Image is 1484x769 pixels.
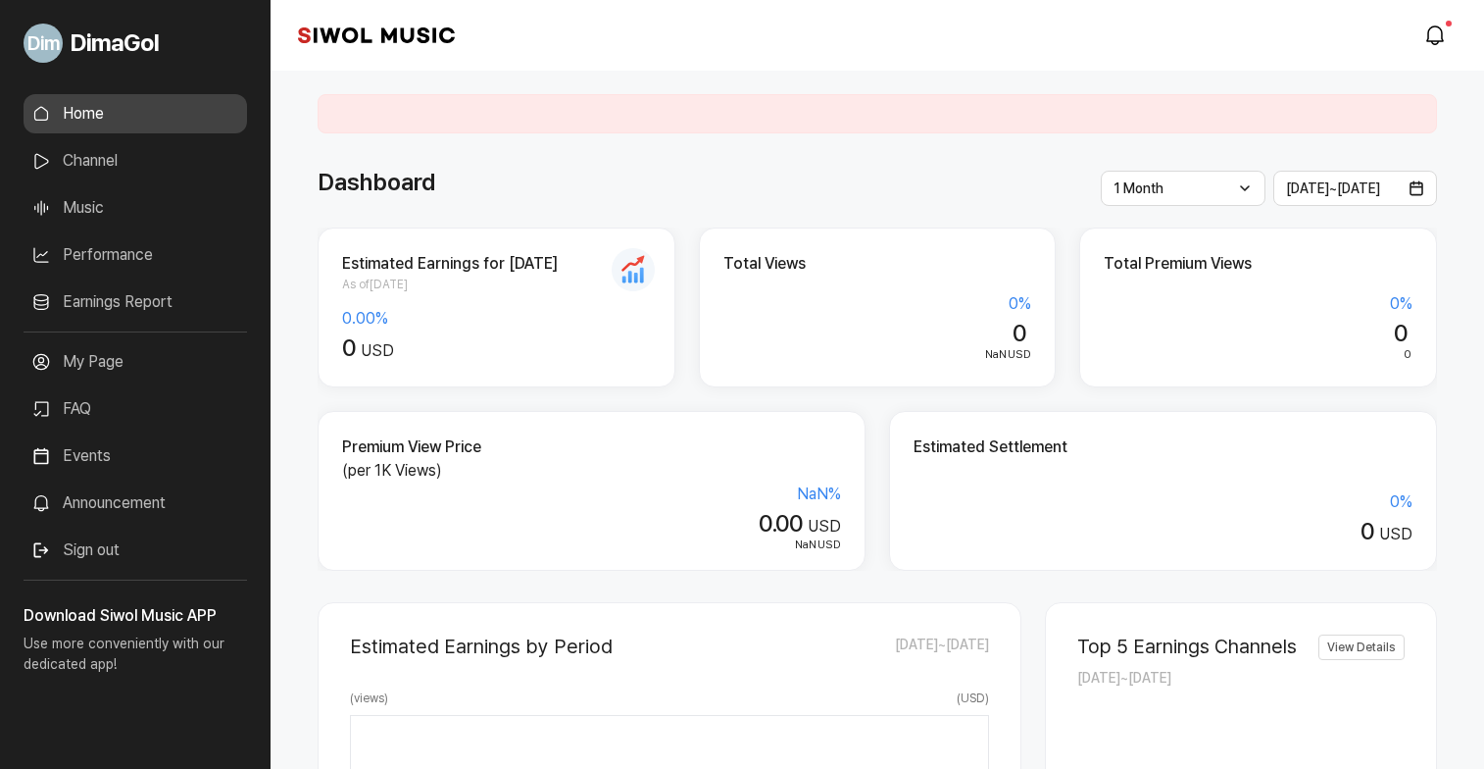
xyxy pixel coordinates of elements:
[1104,252,1412,276] h2: Total Premium Views
[342,252,651,276] h2: Estimated Earnings for [DATE]
[795,538,816,551] span: NaN
[24,16,247,71] a: Go to My Profile
[1104,292,1412,316] div: 0 %
[24,484,247,523] a: Announcement
[350,690,388,707] span: ( views )
[914,518,1412,546] div: USD
[342,307,651,331] div: 0.00 %
[759,509,802,538] span: 0.00
[1273,171,1438,206] button: [DATE]~[DATE]
[723,346,1032,364] div: USD
[350,635,613,658] h2: Estimated Earnings by Period
[24,282,247,322] a: Earnings Report
[1113,180,1163,196] span: 1 Month
[24,389,247,429] a: FAQ
[342,537,841,554] div: USD
[723,252,1032,276] h2: Total Views
[342,276,651,293] span: As of [DATE]
[1077,635,1297,658] h2: Top 5 Earnings Channels
[342,333,355,362] span: 0
[342,459,841,483] p: (per 1K Views)
[24,628,247,691] p: Use more conveniently with our dedicated app!
[24,604,247,628] h3: Download Siwol Music APP
[24,436,247,476] a: Events
[985,347,1007,361] span: NaN
[1404,347,1411,361] span: 0
[895,635,989,658] span: [DATE] ~ [DATE]
[1286,180,1380,196] span: [DATE] ~ [DATE]
[1318,635,1405,660] a: View Details
[914,436,1412,459] h2: Estimated Settlement
[24,94,247,133] a: Home
[1077,670,1171,686] span: [DATE] ~ [DATE]
[342,334,651,363] div: USD
[24,141,247,180] a: Channel
[342,483,841,506] div: NaN %
[1013,319,1025,347] span: 0
[342,436,841,459] h2: Premium View Price
[24,342,247,382] a: My Page
[914,490,1412,514] div: 0 %
[723,292,1032,316] div: 0 %
[71,26,159,61] span: DimaGol
[342,510,841,538] div: USD
[24,235,247,275] a: Performance
[957,690,989,707] span: ( USD )
[1417,16,1457,55] a: modal.notifications
[24,188,247,228] a: Music
[1360,517,1373,545] span: 0
[318,165,435,200] h1: Dashboard
[24,531,127,570] button: Sign out
[1394,319,1407,347] span: 0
